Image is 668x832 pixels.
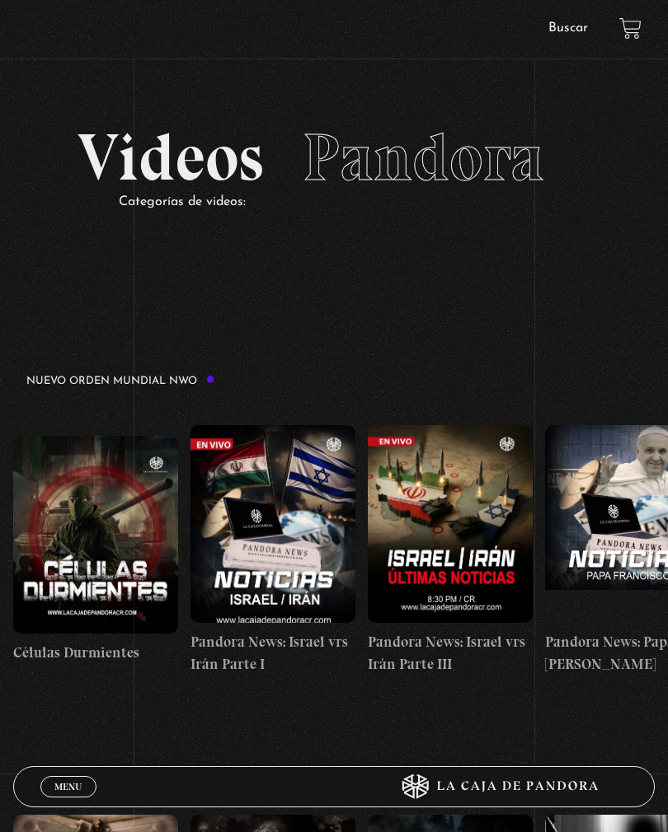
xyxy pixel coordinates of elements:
[13,403,178,698] a: Células Durmientes
[303,118,544,197] span: Pandora
[548,21,588,35] a: Buscar
[368,403,533,698] a: Pandora News: Israel vrs Irán Parte III
[191,403,355,698] a: Pandora News: Israel vrs Irán Parte I
[119,190,590,214] p: Categorías de videos:
[368,631,533,675] h4: Pandora News: Israel vrs Irán Parte III
[191,631,355,675] h4: Pandora News: Israel vrs Irán Parte I
[26,375,215,386] h3: Nuevo Orden Mundial NWO
[13,642,178,664] h4: Células Durmientes
[54,782,82,792] span: Menu
[49,796,87,807] span: Cerrar
[78,124,590,190] h2: Videos
[619,17,642,40] a: View your shopping cart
